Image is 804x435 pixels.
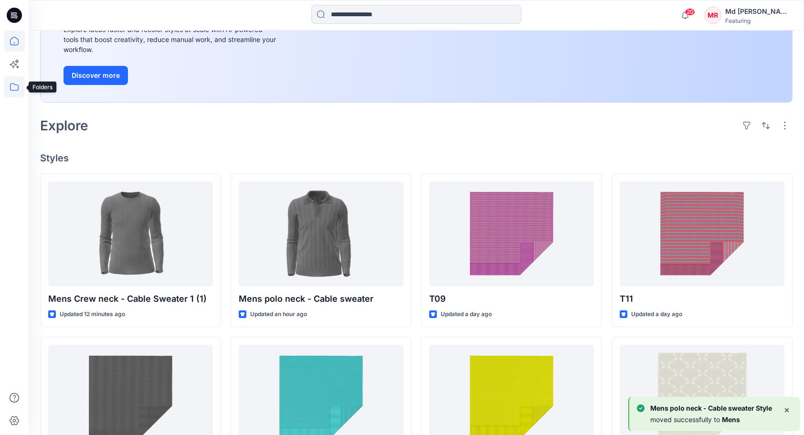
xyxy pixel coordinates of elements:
p: T11 [620,292,784,306]
div: MR [704,7,721,24]
b: Mens polo neck - Cable sweater Style [650,404,772,412]
a: T11 [620,181,784,286]
span: 20 [685,8,695,16]
b: Mens [722,415,740,424]
a: Discover more [63,66,278,85]
div: Notifications-bottom-right [624,393,804,435]
a: Mens Crew neck - Cable Sweater 1 (1) [48,181,213,286]
p: Updated a day ago [441,309,492,319]
p: Updated a day ago [631,309,682,319]
p: T09 [429,292,594,306]
p: Mens polo neck - Cable sweater [239,292,403,306]
p: Mens Crew neck - Cable Sweater 1 (1) [48,292,213,306]
div: Md [PERSON_NAME][DEMOGRAPHIC_DATA] [725,6,792,17]
p: Updated 12 minutes ago [60,309,125,319]
h4: Styles [40,152,793,164]
p: Updated an hour ago [250,309,307,319]
a: Mens polo neck - Cable sweater [239,181,403,286]
div: Featuring [725,17,792,24]
button: Discover more [63,66,128,85]
div: Explore ideas faster and recolor styles at scale with AI-powered tools that boost creativity, red... [63,24,278,54]
a: T09 [429,181,594,286]
h2: Explore [40,118,88,133]
p: moved successfully to [650,403,775,425]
